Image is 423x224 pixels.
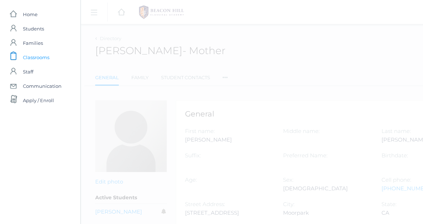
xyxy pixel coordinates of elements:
[23,50,49,65] span: Classrooms
[23,93,54,108] span: Apply / Enroll
[23,22,44,36] span: Students
[23,65,33,79] span: Staff
[23,36,43,50] span: Families
[23,7,38,22] span: Home
[23,79,62,93] span: Communication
